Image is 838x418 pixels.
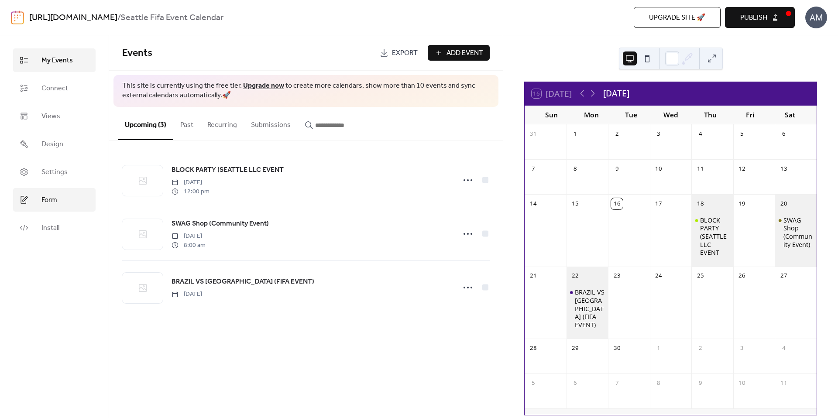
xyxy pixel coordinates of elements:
[13,160,96,184] a: Settings
[653,270,664,281] div: 24
[172,232,206,241] span: [DATE]
[694,163,706,175] div: 11
[611,106,651,124] div: Tue
[690,106,730,124] div: Thu
[775,216,817,249] div: SWAG Shop (Community Event)
[603,87,629,100] div: [DATE]
[570,128,581,140] div: 1
[243,79,284,93] a: Upgrade now
[651,106,690,124] div: Wed
[200,107,244,139] button: Recurring
[172,165,284,175] span: BLOCK PARTY (SEATTLE LLC EVENT
[570,343,581,354] div: 29
[571,106,611,124] div: Mon
[611,198,622,209] div: 16
[118,107,173,140] button: Upcoming (3)
[172,219,269,229] span: SWAG Shop (Community Event)
[778,128,790,140] div: 6
[41,139,63,150] span: Design
[41,167,68,178] span: Settings
[172,290,202,299] span: [DATE]
[805,7,827,28] div: AM
[653,128,664,140] div: 3
[649,13,705,23] span: Upgrade site 🚀
[172,178,209,187] span: [DATE]
[172,277,314,287] span: BRAZIL VS [GEOGRAPHIC_DATA] (FIFA EVENT)
[730,106,770,124] div: Fri
[41,223,59,233] span: Install
[778,163,790,175] div: 13
[575,288,604,329] div: BRAZIL VS [GEOGRAPHIC_DATA] (FIFA EVENT)
[13,76,96,100] a: Connect
[392,48,418,58] span: Export
[694,198,706,209] div: 18
[11,10,24,24] img: logo
[120,10,223,26] b: Seattle Fifa Event Calendar
[41,111,60,122] span: Views
[41,55,73,66] span: My Events
[653,377,664,389] div: 8
[611,270,622,281] div: 23
[694,128,706,140] div: 4
[570,198,581,209] div: 15
[736,377,748,389] div: 10
[41,83,68,94] span: Connect
[13,132,96,156] a: Design
[736,128,748,140] div: 5
[172,187,209,196] span: 12:00 pm
[634,7,721,28] button: Upgrade site 🚀
[570,270,581,281] div: 22
[653,163,664,175] div: 10
[172,164,284,176] a: BLOCK PARTY (SEATTLE LLC EVENT
[778,343,790,354] div: 4
[611,377,622,389] div: 7
[778,270,790,281] div: 27
[778,198,790,209] div: 20
[13,188,96,212] a: Form
[611,128,622,140] div: 2
[691,216,733,257] div: BLOCK PARTY (SEATTLE LLC EVENT
[528,128,539,140] div: 31
[736,270,748,281] div: 26
[13,104,96,128] a: Views
[173,107,200,139] button: Past
[611,163,622,175] div: 9
[172,218,269,230] a: SWAG Shop (Community Event)
[736,163,748,175] div: 12
[740,13,767,23] span: Publish
[783,216,813,249] div: SWAG Shop (Community Event)
[528,163,539,175] div: 7
[694,343,706,354] div: 2
[570,377,581,389] div: 6
[611,343,622,354] div: 30
[428,45,490,61] button: Add Event
[172,276,314,288] a: BRAZIL VS [GEOGRAPHIC_DATA] (FIFA EVENT)
[567,288,608,329] div: BRAZIL VS SPAIN (FIFA EVENT)
[122,81,490,101] span: This site is currently using the free tier. to create more calendars, show more than 10 events an...
[725,7,795,28] button: Publish
[244,107,298,139] button: Submissions
[41,195,57,206] span: Form
[122,44,152,63] span: Events
[532,106,571,124] div: Sun
[700,216,730,257] div: BLOCK PARTY (SEATTLE LLC EVENT
[570,163,581,175] div: 8
[653,198,664,209] div: 17
[778,377,790,389] div: 11
[13,216,96,240] a: Install
[117,10,120,26] b: /
[446,48,483,58] span: Add Event
[770,106,810,124] div: Sat
[13,48,96,72] a: My Events
[528,270,539,281] div: 21
[528,343,539,354] div: 28
[736,198,748,209] div: 19
[528,377,539,389] div: 5
[172,241,206,250] span: 8:00 am
[528,198,539,209] div: 14
[653,343,664,354] div: 1
[694,270,706,281] div: 25
[736,343,748,354] div: 3
[29,10,117,26] a: [URL][DOMAIN_NAME]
